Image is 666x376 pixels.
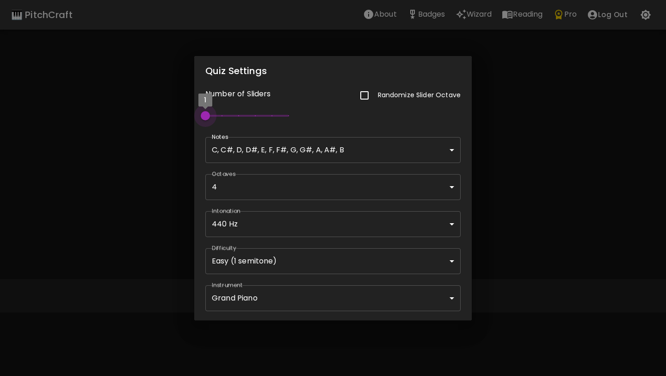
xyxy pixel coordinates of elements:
[205,248,461,274] div: Easy (1 semitone)
[194,56,472,86] h2: Quiz Settings
[212,133,228,141] label: Notes
[378,90,461,100] p: Randomize Slider Octave
[204,95,206,104] span: 1
[212,207,240,215] label: Intonation
[212,244,236,252] label: Difficulty
[205,211,461,237] div: 440 Hz
[205,174,461,200] div: 4
[205,88,355,100] p: Number of Sliders
[205,285,461,311] div: Grand Piano
[205,137,461,163] div: C, C#, D, D#, E, F, F#, G, G#, A, A#, B
[212,170,235,178] label: Octaves
[212,281,243,289] label: Instrument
